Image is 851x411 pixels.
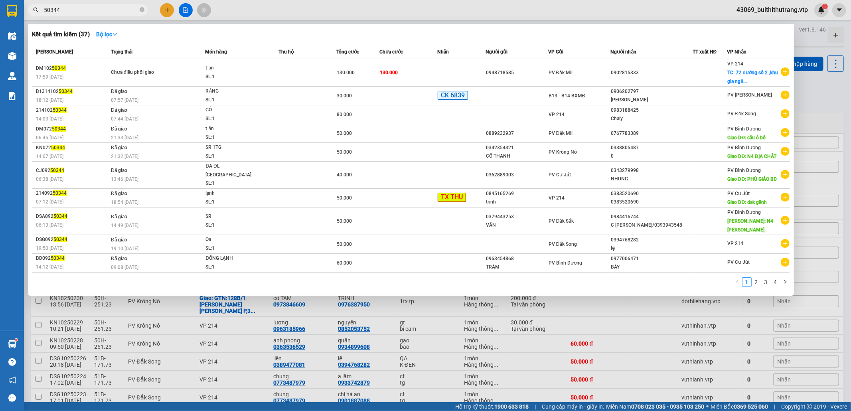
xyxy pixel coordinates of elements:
[486,144,548,152] div: 0342354321
[140,7,144,12] span: close-circle
[36,74,63,80] span: 17:59 [DATE]
[727,49,747,55] span: VP Nhận
[8,376,16,384] span: notification
[36,125,109,133] div: DM072
[205,124,265,133] div: t ăn
[781,147,790,156] span: plus-circle
[205,244,265,253] div: SL: 1
[337,241,352,247] span: 50.000
[50,168,64,173] span: 50344
[337,195,352,201] span: 50.000
[36,254,109,263] div: BD092
[36,166,109,175] div: CJ092
[611,213,692,221] div: 0984416744
[36,189,109,198] div: 214092
[549,218,574,224] span: PV Đắk Sắk
[486,255,548,263] div: 0963454868
[112,32,118,37] span: down
[205,143,265,152] div: SR 1TG
[379,49,403,55] span: Chưa cước
[111,265,138,270] span: 09:08 [DATE]
[762,278,770,287] a: 3
[549,70,573,75] span: PV Đắk Mil
[111,49,132,55] span: Trạng thái
[59,89,73,94] span: 50344
[7,5,17,17] img: logo-vxr
[8,52,16,60] img: warehouse-icon
[8,340,16,348] img: warehouse-icon
[781,91,790,99] span: plus-circle
[611,144,692,152] div: 0338805487
[611,255,692,263] div: 0977006471
[111,154,138,159] span: 21:32 [DATE]
[205,106,265,115] div: GỖ
[781,128,790,137] span: plus-circle
[733,277,742,287] li: Previous Page
[486,171,548,179] div: 0362889003
[205,87,265,96] div: RĂNG
[728,241,744,246] span: VP 214
[549,149,577,155] span: PV Krông Nô
[36,245,63,251] span: 19:50 [DATE]
[438,91,468,100] span: CK 6839
[111,107,127,113] span: Đã giao
[486,263,548,271] div: TRÂM
[111,168,127,173] span: Đã giao
[32,30,90,39] h3: Kết quả tìm kiếm ( 37 )
[205,189,265,198] div: lạnh
[728,191,750,196] span: PV Cư Jút
[8,394,16,402] span: message
[781,109,790,118] span: plus-circle
[337,130,352,136] span: 50.000
[611,49,637,55] span: Người nhận
[111,191,127,196] span: Đã giao
[380,70,398,75] span: 130.000
[337,149,352,155] span: 50.000
[486,129,548,138] div: 0889232937
[728,209,761,215] span: PV Bình Dương
[611,236,692,244] div: 0394768282
[337,112,352,117] span: 80.000
[111,176,138,182] span: 13:46 [DATE]
[51,145,65,150] span: 50344
[486,198,548,206] div: trinh
[111,126,127,132] span: Đã giao
[8,92,16,100] img: solution-icon
[549,241,577,247] span: PV Đắk Song
[728,70,778,84] span: TC: 72 đường số 2 ,khu gia ngă...
[336,49,359,55] span: Tổng cước
[611,166,692,175] div: 0343279998
[111,89,127,94] span: Đã giao
[15,339,18,341] sup: 1
[111,135,138,140] span: 21:33 [DATE]
[780,277,790,287] li: Next Page
[611,152,692,160] div: 0
[53,190,67,196] span: 50344
[611,244,692,253] div: lệ
[36,49,73,55] span: [PERSON_NAME]
[111,97,138,103] span: 07:57 [DATE]
[337,218,352,224] span: 50.000
[337,70,355,75] span: 130.000
[140,6,144,14] span: close-circle
[486,69,548,77] div: 0948718585
[742,277,752,287] li: 1
[781,216,790,225] span: plus-circle
[783,279,788,284] span: right
[205,212,265,221] div: SR
[781,193,790,202] span: plus-circle
[337,172,352,178] span: 40.000
[111,246,138,251] span: 19:10 [DATE]
[728,200,767,205] span: Giao DĐ: dak gềnh
[733,277,742,287] button: left
[611,198,692,206] div: 0383520690
[761,277,771,287] li: 3
[728,176,777,182] span: Giao DĐ: PHÚ GIÁO BD
[205,235,265,244] div: Qa
[8,72,16,80] img: warehouse-icon
[205,162,265,179] div: ĐA ĐL [GEOGRAPHIC_DATA]
[96,31,118,38] strong: Bộ lọc
[728,61,744,67] span: VP 214
[486,213,548,221] div: 0379443253
[111,256,127,261] span: Đã giao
